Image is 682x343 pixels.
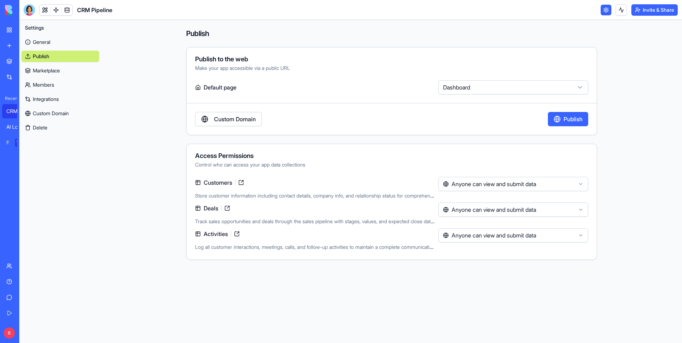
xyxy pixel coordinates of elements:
span: B [4,327,15,339]
span: Settings [25,24,44,31]
button: Invite & Share [631,4,678,16]
span: Deals [201,204,221,213]
h4: Publish [186,29,597,39]
div: Make your app accessible via a public URL [195,65,588,72]
a: CRM Pipeline [2,104,31,118]
span: Track sales opportunities and deals through the sales pipeline with stages, values, and expected ... [195,217,436,225]
span: Activities [201,230,231,238]
span: CRM Pipeline [77,6,112,14]
span: Log all customer interactions, meetings, calls, and follow-up activities to maintain a complete c... [195,243,452,250]
a: Feedback FormTRY [2,135,31,150]
a: Integrations [21,93,99,105]
a: Custom Domain [195,112,262,126]
button: Delete [21,122,99,133]
div: AI Logo Generator [6,123,26,130]
div: CRM Pipeline [6,108,26,115]
span: Recent [2,96,17,101]
div: Publish to the web [195,56,588,62]
button: Settings [21,22,99,34]
label: Default page [195,80,436,94]
a: Custom Domain [21,108,99,119]
a: Members [21,79,99,91]
div: Control who can access your app data collections [195,161,588,168]
span: Store customer information including contact details, company info, and relationship status for c... [195,192,519,199]
span: Customers [201,178,235,187]
button: Publish [548,112,588,126]
div: TRY [15,138,26,147]
div: Feedback Form [6,139,10,146]
a: Publish [21,51,99,62]
img: logo [5,5,49,15]
div: Access Permissions [195,153,588,159]
a: General [21,36,99,48]
a: Marketplace [21,65,99,76]
a: AI Logo Generator [2,120,31,134]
